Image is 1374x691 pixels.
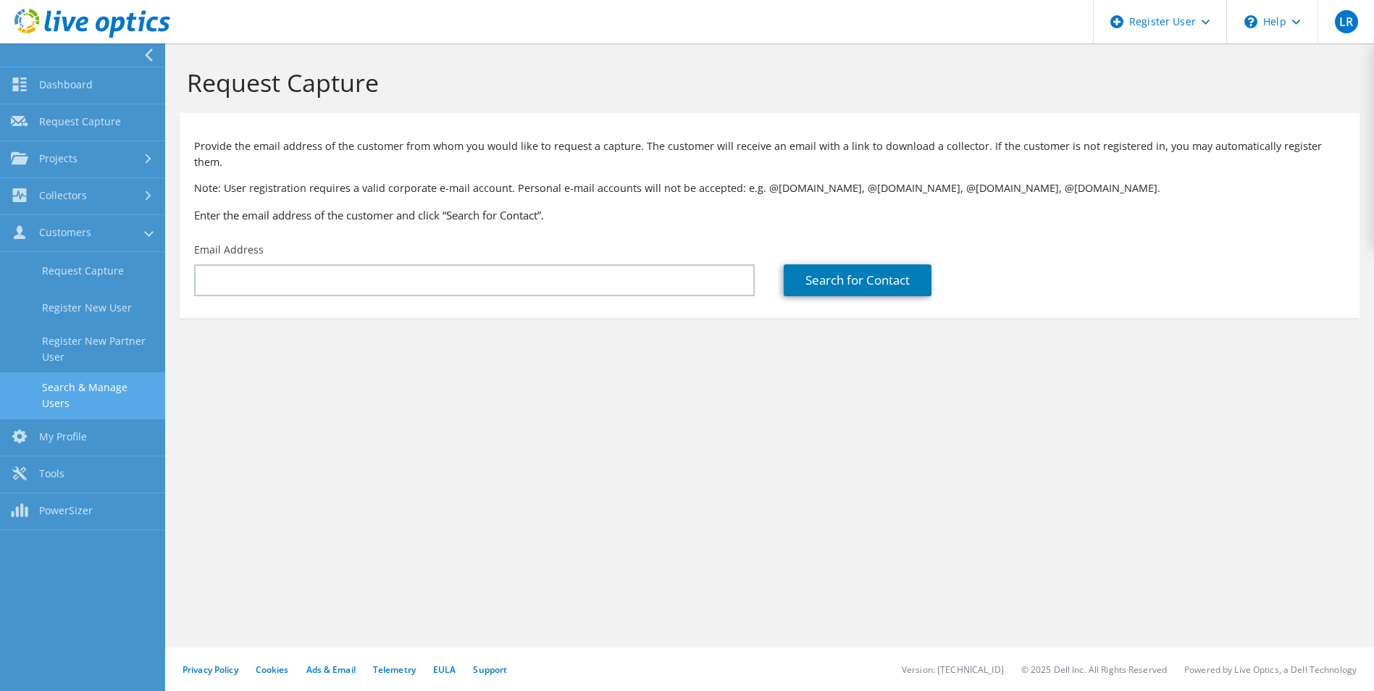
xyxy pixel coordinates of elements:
label: Email Address [194,243,264,257]
p: Provide the email address of the customer from whom you would like to request a capture. The cust... [194,138,1345,170]
a: Privacy Policy [183,663,238,676]
a: EULA [433,663,456,676]
a: Search for Contact [784,264,931,296]
li: © 2025 Dell Inc. All Rights Reserved [1021,663,1167,676]
a: Telemetry [373,663,416,676]
li: Powered by Live Optics, a Dell Technology [1184,663,1357,676]
h1: Request Capture [187,67,1345,98]
svg: \n [1244,15,1257,28]
a: Ads & Email [306,663,356,676]
p: Note: User registration requires a valid corporate e-mail account. Personal e-mail accounts will ... [194,180,1345,196]
li: Version: [TECHNICAL_ID] [902,663,1004,676]
a: Support [473,663,507,676]
a: Cookies [256,663,289,676]
span: LR [1335,10,1358,33]
h3: Enter the email address of the customer and click “Search for Contact”. [194,207,1345,223]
